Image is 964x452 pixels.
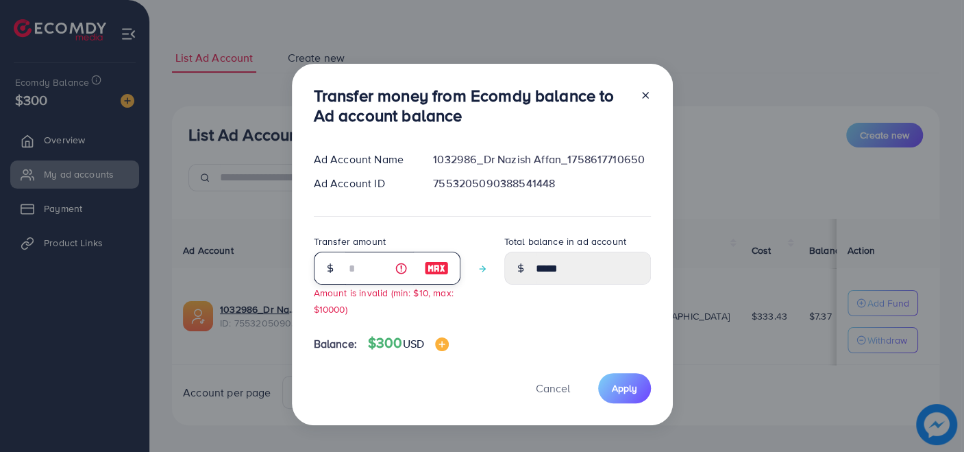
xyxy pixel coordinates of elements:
[368,335,449,352] h4: $300
[435,337,449,351] img: image
[314,235,386,248] label: Transfer amount
[422,176,661,191] div: 7553205090388541448
[536,381,570,396] span: Cancel
[314,336,357,352] span: Balance:
[612,381,637,395] span: Apply
[422,152,661,167] div: 1032986_Dr Nazish Affan_1758617710650
[314,86,629,126] h3: Transfer money from Ecomdy balance to Ad account balance
[314,286,454,315] small: Amount is invalid (min: $10, max: $10000)
[504,235,626,248] label: Total balance in ad account
[402,336,423,351] span: USD
[424,260,449,276] img: image
[519,373,587,403] button: Cancel
[303,152,423,167] div: Ad Account Name
[303,176,423,191] div: Ad Account ID
[598,373,651,403] button: Apply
